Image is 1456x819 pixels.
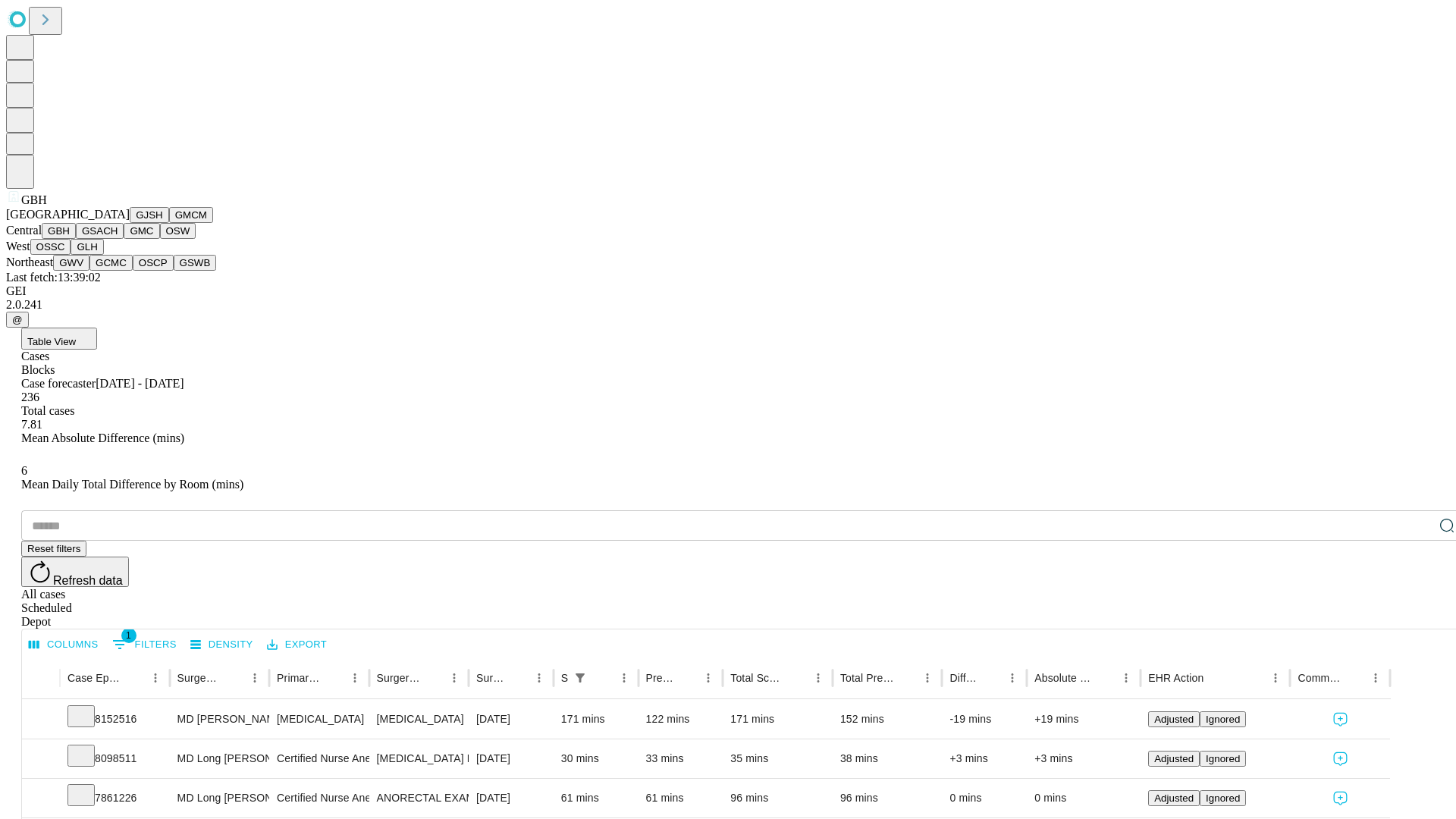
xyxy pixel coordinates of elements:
[1154,714,1194,725] span: Adjusted
[76,223,124,239] button: GSACH
[561,739,631,778] div: 30 mins
[981,667,1002,689] button: Sort
[263,633,331,657] button: Export
[1200,790,1246,806] button: Ignored
[949,700,1019,739] div: -19 mins
[6,256,53,268] span: Northeast
[6,240,30,253] span: West
[570,667,591,689] div: 1 active filter
[30,239,71,255] button: OSSC
[1094,667,1116,689] button: Sort
[730,700,825,739] div: 171 mins
[786,667,808,689] button: Sort
[71,239,103,255] button: GLH
[21,391,39,403] span: 236
[133,255,174,271] button: OSCP
[570,667,591,689] button: Show filters
[67,700,162,739] div: 8152516
[422,667,444,689] button: Sort
[1365,667,1386,689] button: Menu
[21,557,129,587] button: Refresh data
[169,207,213,223] button: GMCM
[1002,667,1023,689] button: Menu
[561,672,568,684] div: Scheduled In Room Duration
[27,543,80,554] span: Reset filters
[124,223,159,239] button: GMC
[1298,672,1341,684] div: Comments
[21,431,184,444] span: Mean Absolute Difference (mins)
[808,667,829,689] button: Menu
[130,207,169,223] button: GJSH
[6,284,1450,298] div: GEI
[698,667,719,689] button: Menu
[1148,790,1200,806] button: Adjusted
[1200,711,1246,727] button: Ignored
[244,667,265,689] button: Menu
[6,298,1450,312] div: 2.0.241
[1154,792,1194,804] span: Adjusted
[187,633,257,657] button: Density
[840,779,935,817] div: 96 mins
[646,739,716,778] div: 33 mins
[1034,700,1133,739] div: +19 mins
[6,224,42,237] span: Central
[377,700,461,739] div: [MEDICAL_DATA]
[21,193,47,206] span: GBH
[1344,667,1365,689] button: Sort
[108,632,180,657] button: Show filters
[840,672,895,684] div: Total Predicted Duration
[561,700,631,739] div: 171 mins
[896,667,917,689] button: Sort
[476,700,546,739] div: [DATE]
[21,541,86,557] button: Reset filters
[174,255,217,271] button: GSWB
[840,739,935,778] div: 38 mins
[917,667,938,689] button: Menu
[96,377,184,390] span: [DATE] - [DATE]
[21,328,97,350] button: Table View
[277,672,321,684] div: Primary Service
[27,336,76,347] span: Table View
[476,779,546,817] div: [DATE]
[1154,753,1194,764] span: Adjusted
[53,255,89,271] button: GWV
[21,404,74,417] span: Total cases
[476,672,506,684] div: Surgery Date
[377,779,461,817] div: ANORECTAL EXAM UNDER ANESTHESIA
[676,667,698,689] button: Sort
[476,739,546,778] div: [DATE]
[223,667,244,689] button: Sort
[646,779,716,817] div: 61 mins
[145,667,166,689] button: Menu
[949,779,1019,817] div: 0 mins
[1116,667,1137,689] button: Menu
[646,672,676,684] div: Predicted In Room Duration
[6,208,130,221] span: [GEOGRAPHIC_DATA]
[121,628,136,643] span: 1
[1034,739,1133,778] div: +3 mins
[1206,753,1240,764] span: Ignored
[1206,792,1240,804] span: Ignored
[67,739,162,778] div: 8098511
[1205,667,1226,689] button: Sort
[277,700,361,739] div: [MEDICAL_DATA]
[1265,667,1286,689] button: Menu
[67,779,162,817] div: 7861226
[30,786,52,812] button: Expand
[21,478,243,491] span: Mean Daily Total Difference by Room (mins)
[949,672,979,684] div: Difference
[42,223,76,239] button: GBH
[730,672,785,684] div: Total Scheduled Duration
[177,700,262,739] div: MD [PERSON_NAME]
[1034,672,1093,684] div: Absolute Difference
[646,700,716,739] div: 122 mins
[377,672,421,684] div: Surgery Name
[53,574,123,587] span: Refresh data
[344,667,366,689] button: Menu
[30,746,52,773] button: Expand
[1206,714,1240,725] span: Ignored
[949,739,1019,778] div: +3 mins
[1148,672,1203,684] div: EHR Action
[21,464,27,477] span: 6
[507,667,529,689] button: Sort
